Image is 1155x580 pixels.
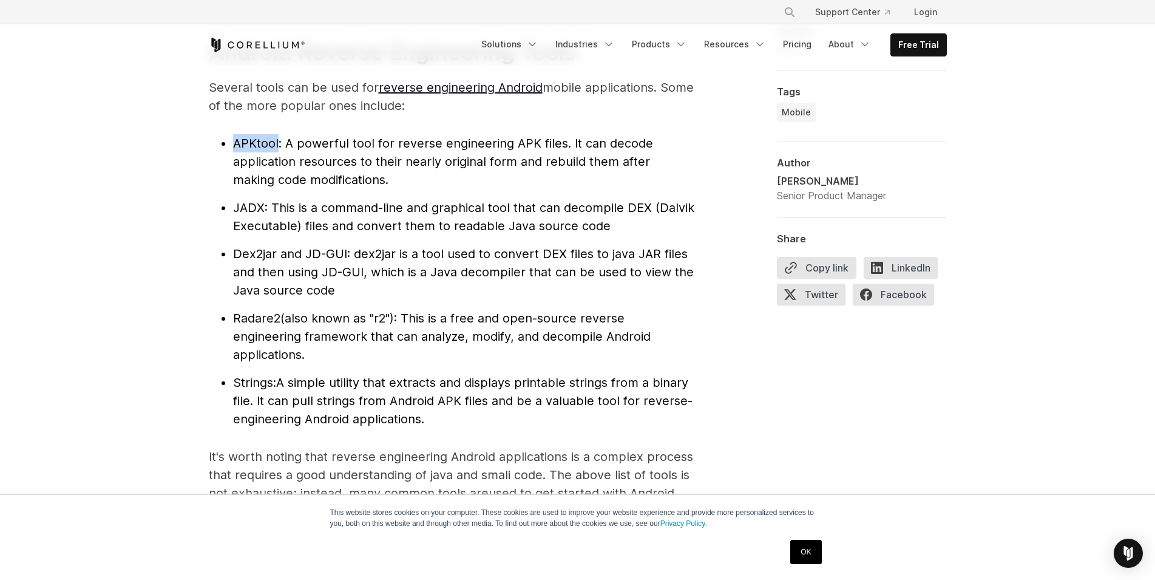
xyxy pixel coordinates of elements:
[779,1,801,23] button: Search
[379,80,543,95] a: reverse engineering Android
[891,34,946,56] a: Free Trial
[782,106,811,118] span: Mobile
[864,257,945,284] a: LinkedIn
[233,136,279,151] span: APKtool
[474,33,947,56] div: Navigation Menu
[548,33,622,55] a: Industries
[293,486,489,500] span: ; instead, many common tools are
[660,519,707,528] a: Privacy Policy.
[777,233,947,245] div: Share
[474,33,546,55] a: Solutions
[853,284,941,310] a: Facebook
[805,1,899,23] a: Support Center
[697,33,773,55] a: Resources
[625,33,694,55] a: Products
[777,257,856,279] button: Copy link
[293,486,496,500] span: u
[790,540,821,564] a: OK
[233,375,693,426] span: A simple utility that extracts and displays printable strings from a binary file. It can pull str...
[233,311,280,326] span: Radare2
[233,136,653,187] span: : A powerful tool for reverse engineering APK files. It can decode application resources to their...
[233,200,265,215] span: JADX
[233,311,651,362] span: (also known as "r2"): This is a free and open-source reverse engineering framework that can analy...
[777,174,886,188] div: [PERSON_NAME]
[904,1,947,23] a: Login
[209,38,305,52] a: Corellium Home
[233,375,276,390] span: Strings:
[776,33,819,55] a: Pricing
[821,33,878,55] a: About
[777,284,853,310] a: Twitter
[864,257,938,279] span: LinkedIn
[330,507,825,529] p: This website stores cookies on your computer. These cookies are used to improve your website expe...
[1114,539,1143,568] div: Open Intercom Messenger
[209,448,694,520] p: It's worth noting that reverse engineering Android applications is a complex process that require...
[233,247,347,261] span: Dex2jar and JD-GUI
[777,284,845,305] span: Twitter
[209,78,694,115] p: Several tools can be used for mobile applications. Some of the more popular ones include:
[777,86,947,98] div: Tags
[777,157,947,169] div: Author
[777,188,886,203] div: Senior Product Manager
[233,247,694,298] span: : dex2jar is a tool used to convert DEX files to java JAR files and then using JD-GUI, which is a...
[769,1,947,23] div: Navigation Menu
[853,284,934,305] span: Facebook
[777,103,816,122] a: Mobile
[233,200,694,233] span: : This is a command-line and graphical tool that can decompile DEX (Dalvik Executable) files and ...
